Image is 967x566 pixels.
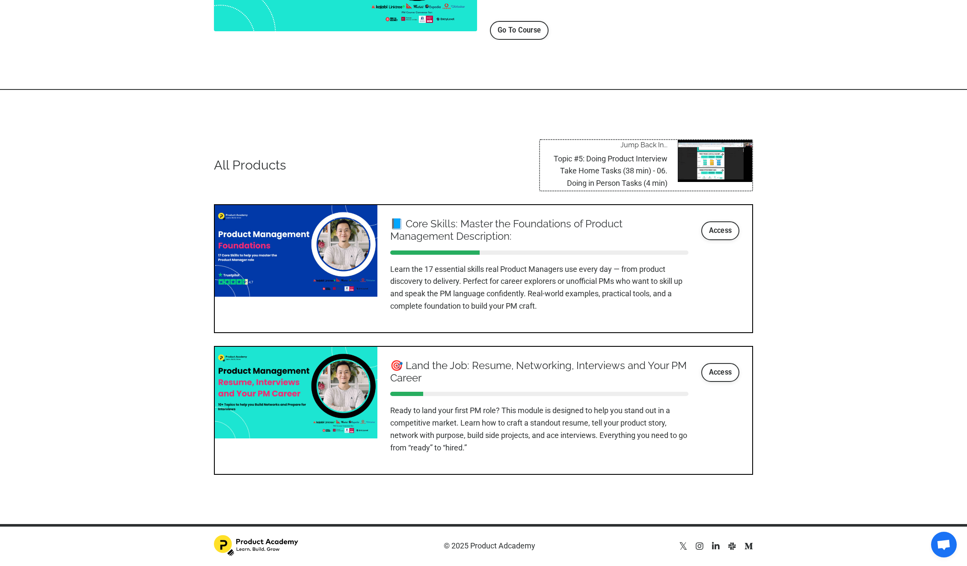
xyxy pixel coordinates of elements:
a: 🎯 Land the Job: Resume, Networking, Interviews and Your PM Career [390,360,688,384]
a: Access [701,221,740,240]
span: © 2025 Product Adcademy [444,541,535,550]
a: Go To Course [490,21,549,40]
a: Open chat [931,532,957,557]
img: 44604e1-f832-4873-c755-8be23318bfc_12.png [215,205,377,297]
a: Jump Back In... Topic #5: Doing Product Interview Take Home Tasks (38 min) - 06. Doing in Person ... [540,140,752,191]
p: Topic #5: Doing Product Interview Take Home Tasks (38 min) - 06. Doing in Person Tasks (4 min) [540,153,667,190]
h3: All Products [214,158,286,173]
img: JaOPJMq9QmGEJb8ABmDi_862fc23cc42de4e94bd846d9168737e8.jpg [678,140,752,182]
img: 47fc86-8f11-752b-55fd-4f2db13bab1f_13.png [215,347,377,438]
p: Ready to land your first PM role? This module is designed to help you stand out in a competitive ... [390,405,688,454]
a: Access [701,363,740,382]
img: Footer Logo [214,535,300,556]
p: Learn the 17 essential skills real Product Managers use every day — from product discovery to del... [390,263,688,313]
a: 📘 Core Skills: Master the Foundations of Product Management Description: [390,218,688,243]
p: Jump Back In... [540,141,667,149]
